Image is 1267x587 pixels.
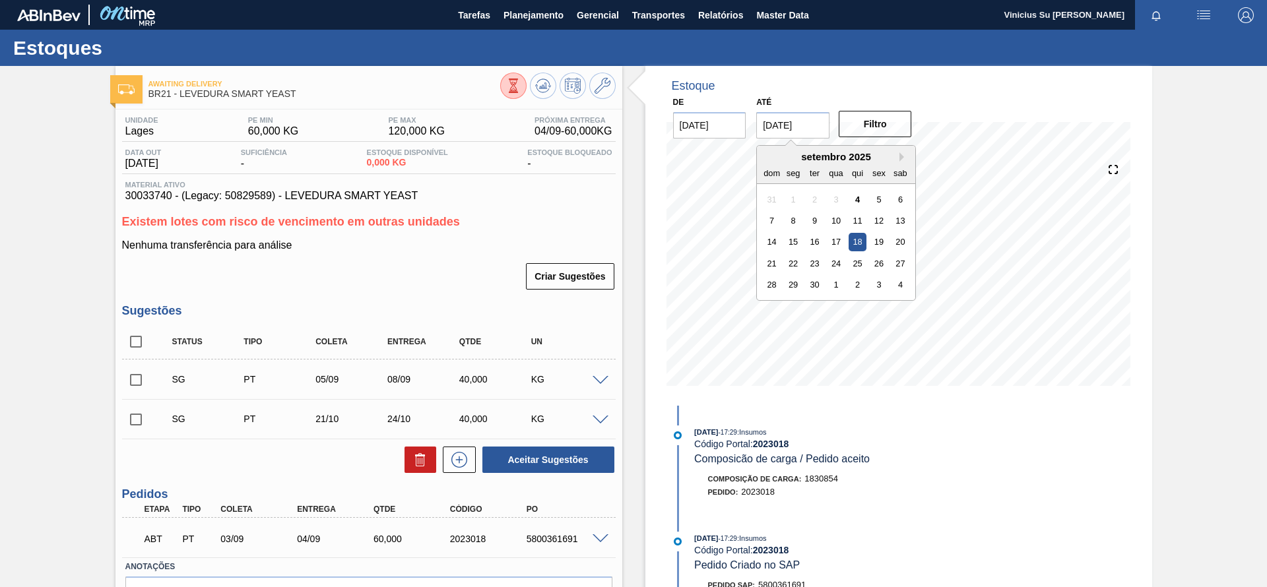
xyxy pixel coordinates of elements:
[806,212,824,230] div: Choose terça-feira, 9 de setembro de 2025
[828,164,845,181] div: qua
[384,337,464,346] div: Entrega
[828,255,845,272] div: Choose quarta-feira, 24 de setembro de 2025
[125,190,612,202] span: 30033740 - (Legacy: 50829589) - LEVEDURA SMART YEAST
[694,545,1008,555] div: Código Portal:
[763,212,781,230] div: Choose domingo, 7 de setembro de 2025
[125,557,612,576] label: Anotações
[806,190,824,208] div: Not available terça-feira, 2 de setembro de 2025
[384,414,464,424] div: 24/10/2025
[1135,6,1177,24] button: Notificações
[753,439,789,449] strong: 2023018
[312,374,392,385] div: 05/09/2025
[892,255,909,272] div: Choose sábado, 27 de setembro de 2025
[737,534,767,542] span: : Insumos
[892,164,909,181] div: sab
[217,505,303,514] div: Coleta
[870,190,888,208] div: Choose sexta-feira, 5 de setembro de 2025
[125,116,158,124] span: Unidade
[694,559,800,571] span: Pedido Criado no SAP
[125,158,162,170] span: [DATE]
[839,111,912,137] button: Filtro
[248,125,299,137] span: 60,000 KG
[240,374,320,385] div: Transference request
[535,125,612,137] span: 04/09 - 60,000 KG
[436,447,476,473] div: Nova sugestão
[528,374,608,385] div: KG
[674,538,682,545] img: atual
[1238,7,1254,23] img: Logout
[122,487,616,501] h3: Pedidos
[1196,7,1212,23] img: userActions
[248,116,299,124] span: PE MIN
[500,73,527,99] button: Visão Geral dos Estoques
[456,337,536,346] div: Qtde
[870,255,888,272] div: Choose sexta-feira, 26 de setembro de 2025
[892,212,909,230] div: Choose sábado, 13 de setembro de 2025
[870,164,888,181] div: sex
[527,262,615,291] div: Criar Sugestões
[737,428,767,436] span: : Insumos
[785,233,802,251] div: Choose segunda-feira, 15 de setembro de 2025
[672,79,715,93] div: Estoque
[806,233,824,251] div: Choose terça-feira, 16 de setembro de 2025
[806,255,824,272] div: Choose terça-feira, 23 de setembro de 2025
[17,9,81,21] img: TNhmsLtSVTkK8tSr43FrP2fwEKptu5GPRR3wAAAABJRU5ErkJggg==
[785,190,802,208] div: Not available segunda-feira, 1 de setembro de 2025
[756,112,829,139] input: dd/mm/yyyy
[388,125,444,137] span: 120,000 KG
[763,233,781,251] div: Choose domingo, 14 de setembro de 2025
[785,212,802,230] div: Choose segunda-feira, 8 de setembro de 2025
[458,7,490,23] span: Tarefas
[806,276,824,293] div: Choose terça-feira, 30 de setembro de 2025
[785,164,802,181] div: seg
[125,125,158,137] span: Lages
[806,164,824,181] div: ter
[694,439,1008,449] div: Código Portal:
[294,505,379,514] div: Entrega
[849,190,866,208] div: Choose quinta-feira, 4 de setembro de 2025
[398,447,436,473] div: Excluir Sugestões
[577,7,619,23] span: Gerencial
[828,190,845,208] div: Not available quarta-feira, 3 de setembro de 2025
[179,534,218,544] div: Transference request
[708,475,802,483] span: Composição de Carga :
[632,7,685,23] span: Transportes
[530,73,556,99] button: Atualizar Gráfico
[122,304,616,318] h3: Sugestões
[370,534,456,544] div: 60,000
[217,534,303,544] div: 03/09/2025
[528,337,608,346] div: UN
[849,212,866,230] div: Choose quinta-feira, 11 de setembro de 2025
[122,239,616,251] p: Nenhuma transferência para análise
[849,276,866,293] div: Choose quinta-feira, 2 de outubro de 2025
[169,337,249,346] div: Status
[870,233,888,251] div: Choose sexta-feira, 19 de setembro de 2025
[899,152,909,162] button: Next Month
[118,84,135,94] img: Ícone
[560,73,586,99] button: Programar Estoque
[785,255,802,272] div: Choose segunda-feira, 22 de setembro de 2025
[708,488,738,496] span: Pedido :
[294,534,379,544] div: 04/09/2025
[141,524,181,553] div: Awaiting Delivery
[456,414,536,424] div: 40,000
[447,534,533,544] div: 2023018
[763,190,781,208] div: Not available domingo, 31 de agosto de 2025
[447,505,533,514] div: Código
[148,80,500,88] span: Awaiting Delivery
[241,148,287,156] span: Suficiência
[523,505,609,514] div: PO
[763,255,781,272] div: Choose domingo, 21 de setembro de 2025
[367,148,448,156] span: Estoque Disponível
[148,89,500,99] span: BR21 - LEVEDURA SMART YEAST
[892,190,909,208] div: Choose sábado, 6 de setembro de 2025
[756,98,771,107] label: Até
[312,414,392,424] div: 21/10/2025
[694,534,718,542] span: [DATE]
[169,374,249,385] div: Suggestion Created
[504,7,564,23] span: Planejamento
[849,233,866,251] div: Choose quinta-feira, 18 de setembro de 2025
[476,445,616,474] div: Aceitar Sugestões
[698,7,743,23] span: Relatórios
[141,505,181,514] div: Etapa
